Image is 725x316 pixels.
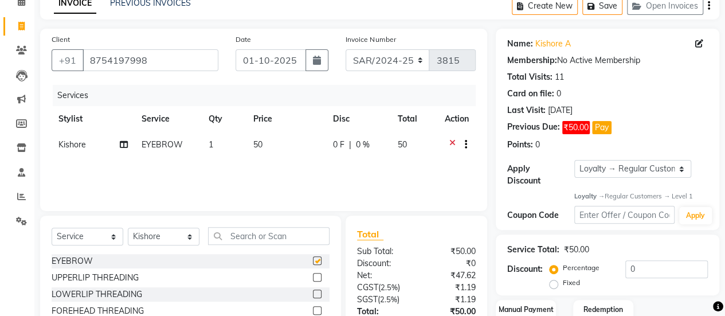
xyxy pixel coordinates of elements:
[574,206,675,224] input: Enter Offer / Coupon Code
[563,278,580,288] label: Fixed
[507,163,574,187] div: Apply Discount
[499,305,554,315] label: Manual Payment
[357,282,378,292] span: CGST
[326,106,391,132] th: Disc
[507,121,560,134] div: Previous Due:
[507,209,574,221] div: Coupon Code
[52,49,84,71] button: +91
[507,38,533,50] div: Name:
[416,245,484,258] div: ₹50.00
[391,106,438,132] th: Total
[52,255,93,267] div: EYEBROW
[209,139,213,150] span: 1
[564,244,589,256] div: ₹50.00
[416,258,484,270] div: ₹0
[507,88,554,100] div: Card on file:
[357,228,383,240] span: Total
[52,34,70,45] label: Client
[52,106,135,132] th: Stylist
[416,294,484,306] div: ₹1.19
[398,139,407,150] span: 50
[507,244,559,256] div: Service Total:
[535,139,540,151] div: 0
[346,34,395,45] label: Invoice Number
[563,263,599,273] label: Percentage
[381,283,398,292] span: 2.5%
[348,258,417,270] div: Discount:
[562,121,590,134] span: ₹50.00
[246,106,326,132] th: Price
[679,207,712,224] button: Apply
[535,38,571,50] a: Kishore A
[507,263,543,275] div: Discount:
[583,305,623,315] label: Redemption
[507,54,557,67] div: Membership:
[333,139,344,151] span: 0 F
[348,270,417,282] div: Net:
[83,49,218,71] input: Search by Name/Mobile/Email/Code
[52,272,139,284] div: UPPERLIP THREADING
[208,227,330,245] input: Search or Scan
[142,139,183,150] span: EYEBROW
[53,85,484,106] div: Services
[416,282,484,294] div: ₹1.19
[58,139,86,150] span: Kishore
[557,88,561,100] div: 0
[253,139,262,150] span: 50
[555,71,564,83] div: 11
[348,282,417,294] div: ( )
[548,104,573,116] div: [DATE]
[438,106,476,132] th: Action
[507,139,533,151] div: Points:
[574,192,605,200] strong: Loyalty →
[416,270,484,282] div: ₹47.62
[574,192,708,201] div: Regular Customers → Level 1
[348,294,417,306] div: ( )
[507,104,546,116] div: Last Visit:
[349,139,351,151] span: |
[357,294,378,305] span: SGST
[507,71,552,83] div: Total Visits:
[52,288,142,301] div: LOWERLIP THREADING
[380,295,397,304] span: 2.5%
[507,54,708,67] div: No Active Membership
[356,139,370,151] span: 0 %
[135,106,202,132] th: Service
[236,34,251,45] label: Date
[348,245,417,258] div: Sub Total:
[592,121,612,134] button: Pay
[202,106,246,132] th: Qty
